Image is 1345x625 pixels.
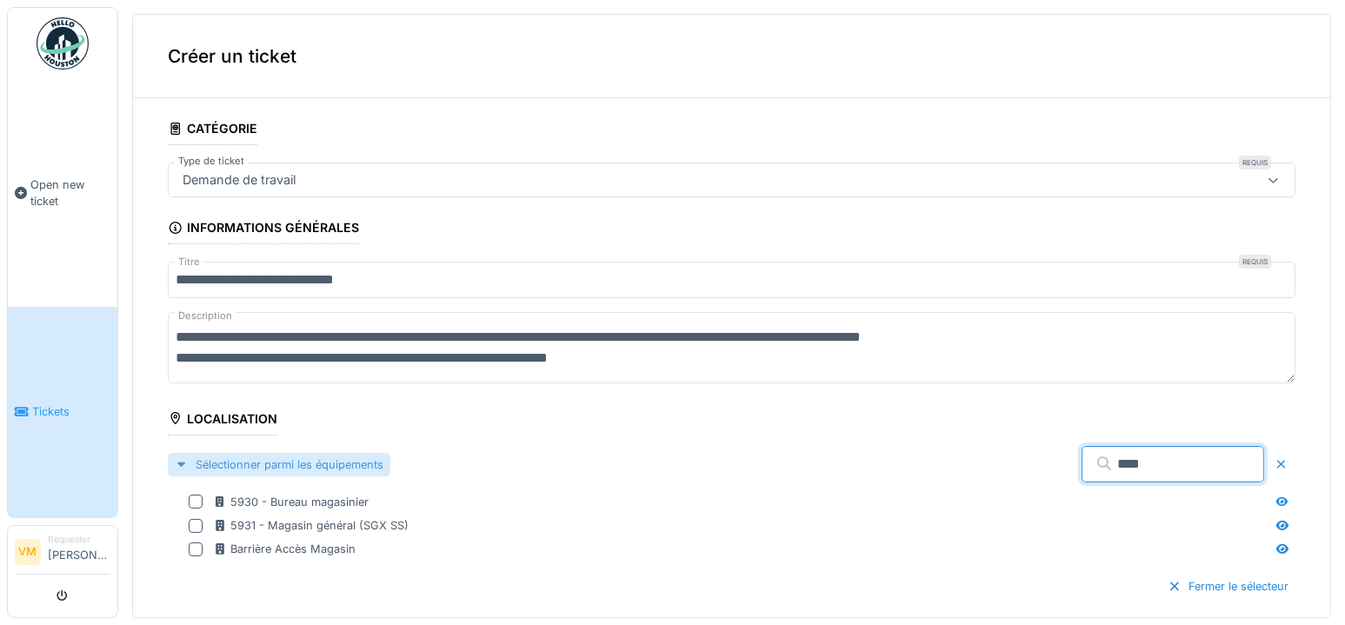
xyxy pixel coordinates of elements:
li: [PERSON_NAME] [48,533,110,570]
div: 5930 - Bureau magasinier [213,494,369,510]
div: Demande de travail [176,170,303,189]
div: Catégorie [168,116,257,145]
label: Titre [175,255,203,269]
span: Tickets [32,403,110,420]
a: Open new ticket [8,79,117,307]
div: Requis [1239,255,1271,269]
span: Open new ticket [30,176,110,209]
a: VM Requester[PERSON_NAME] [15,533,110,575]
div: Sélectionner parmi les équipements [168,453,390,476]
a: Tickets [8,307,117,518]
label: Description [175,305,236,327]
div: Fermer le sélecteur [1161,575,1295,598]
div: Requis [1239,156,1271,170]
div: Requester [48,533,110,546]
div: Barrière Accès Magasin [213,541,356,557]
div: Localisation [168,406,277,436]
div: 5931 - Magasin général (SGX SS) [213,517,409,534]
div: Informations générales [168,215,359,244]
div: Créer un ticket [133,15,1330,98]
label: Type de ticket [175,154,248,169]
li: VM [15,539,41,565]
img: Badge_color-CXgf-gQk.svg [37,17,89,70]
